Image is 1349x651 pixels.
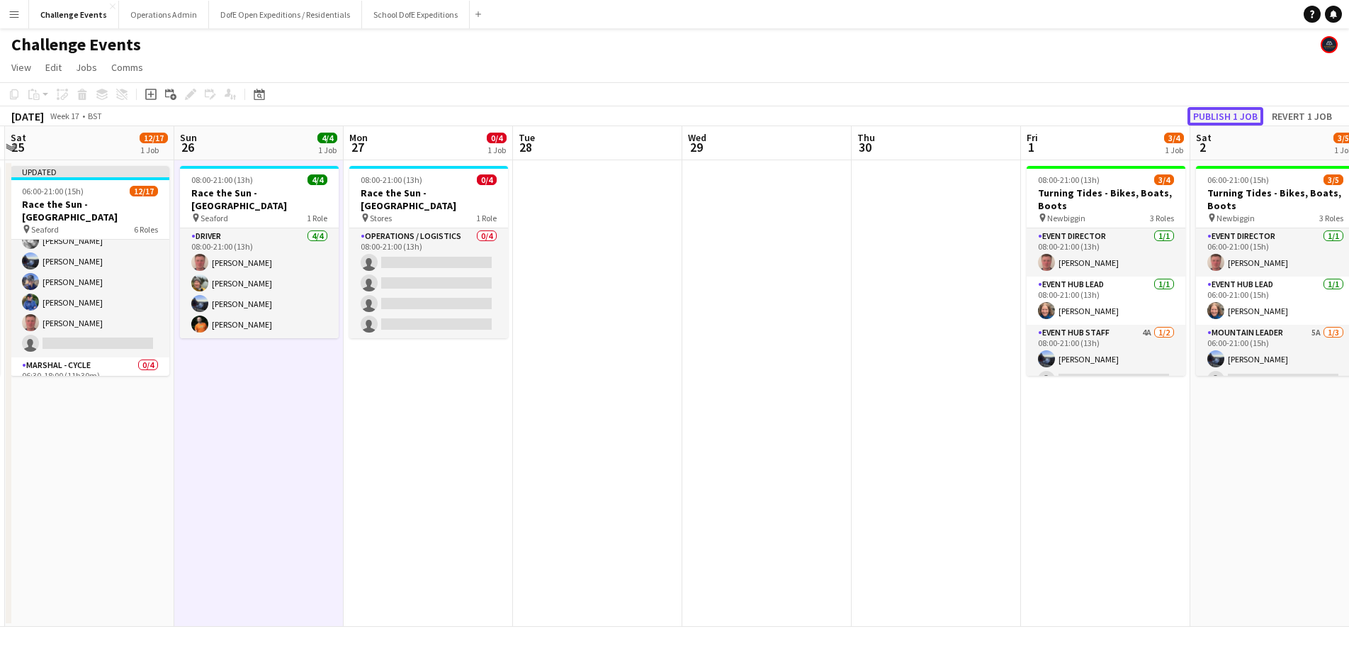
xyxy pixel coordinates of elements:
[29,1,119,28] button: Challenge Events
[31,224,59,235] span: Seaford
[1154,174,1174,185] span: 3/4
[855,139,875,155] span: 30
[130,186,158,196] span: 12/17
[47,111,82,121] span: Week 17
[487,145,506,155] div: 1 Job
[70,58,103,77] a: Jobs
[318,145,337,155] div: 1 Job
[349,187,508,212] h3: Race the Sun - [GEOGRAPHIC_DATA]
[1321,36,1338,53] app-user-avatar: The Adventure Element
[1150,213,1174,223] span: 3 Roles
[370,213,392,223] span: Stores
[519,131,535,144] span: Tue
[857,131,875,144] span: Thu
[307,174,327,185] span: 4/4
[1194,139,1212,155] span: 2
[1038,174,1100,185] span: 08:00-21:00 (13h)
[201,213,228,223] span: Seaford
[349,228,508,338] app-card-role: Operations / Logistics0/408:00-21:00 (13h)
[1025,139,1038,155] span: 1
[1266,107,1338,126] button: Revert 1 job
[361,174,422,185] span: 08:00-21:00 (13h)
[11,61,31,74] span: View
[88,111,102,121] div: BST
[1027,187,1185,212] h3: Turning Tides - Bikes, Boats, Boots
[307,213,327,223] span: 1 Role
[1217,213,1255,223] span: Newbiggin
[106,58,149,77] a: Comms
[1319,213,1343,223] span: 3 Roles
[180,187,339,212] h3: Race the Sun - [GEOGRAPHIC_DATA]
[76,61,97,74] span: Jobs
[11,131,26,144] span: Sat
[1164,133,1184,143] span: 3/4
[1187,107,1263,126] button: Publish 1 job
[1323,174,1343,185] span: 3/5
[1027,277,1185,325] app-card-role: Event Hub Lead1/108:00-21:00 (13h)[PERSON_NAME]
[349,166,508,338] app-job-card: 08:00-21:00 (13h)0/4Race the Sun - [GEOGRAPHIC_DATA] Stores1 RoleOperations / Logistics0/408:00-2...
[40,58,67,77] a: Edit
[1165,145,1183,155] div: 1 Job
[317,133,337,143] span: 4/4
[11,166,169,177] div: Updated
[1047,213,1085,223] span: Newbiggin
[1027,325,1185,394] app-card-role: Event Hub Staff4A1/208:00-21:00 (13h)[PERSON_NAME]
[111,61,143,74] span: Comms
[22,186,84,196] span: 06:00-21:00 (15h)
[180,131,197,144] span: Sun
[45,61,62,74] span: Edit
[11,166,169,376] app-job-card: Updated06:00-21:00 (15h)12/17Race the Sun - [GEOGRAPHIC_DATA] Seaford6 RolesEvent Hub Lead1/106:0...
[11,206,169,357] app-card-role: Event Hub Staff5/606:00-21:00 (15h)[PERSON_NAME][PERSON_NAME][PERSON_NAME][PERSON_NAME][PERSON_NAME]
[140,133,168,143] span: 12/17
[140,145,167,155] div: 1 Job
[178,139,197,155] span: 26
[11,34,141,55] h1: Challenge Events
[1207,174,1269,185] span: 06:00-21:00 (15h)
[476,213,497,223] span: 1 Role
[134,224,158,235] span: 6 Roles
[349,131,368,144] span: Mon
[686,139,706,155] span: 29
[180,166,339,338] app-job-card: 08:00-21:00 (13h)4/4Race the Sun - [GEOGRAPHIC_DATA] Seaford1 RoleDriver4/408:00-21:00 (13h)[PERS...
[191,174,253,185] span: 08:00-21:00 (13h)
[209,1,362,28] button: DofE Open Expeditions / Residentials
[347,139,368,155] span: 27
[180,228,339,338] app-card-role: Driver4/408:00-21:00 (13h)[PERSON_NAME][PERSON_NAME][PERSON_NAME][PERSON_NAME]
[6,58,37,77] a: View
[487,133,507,143] span: 0/4
[9,139,26,155] span: 25
[1196,131,1212,144] span: Sat
[1027,166,1185,376] app-job-card: 08:00-21:00 (13h)3/4Turning Tides - Bikes, Boats, Boots Newbiggin3 RolesEvent Director1/108:00-21...
[688,131,706,144] span: Wed
[11,109,44,123] div: [DATE]
[477,174,497,185] span: 0/4
[11,198,169,223] h3: Race the Sun - [GEOGRAPHIC_DATA]
[11,357,169,467] app-card-role: Marshal - Cycle0/406:30-18:00 (11h30m)
[517,139,535,155] span: 28
[1027,131,1038,144] span: Fri
[362,1,470,28] button: School DofE Expeditions
[119,1,209,28] button: Operations Admin
[1027,228,1185,277] app-card-role: Event Director1/108:00-21:00 (13h)[PERSON_NAME]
